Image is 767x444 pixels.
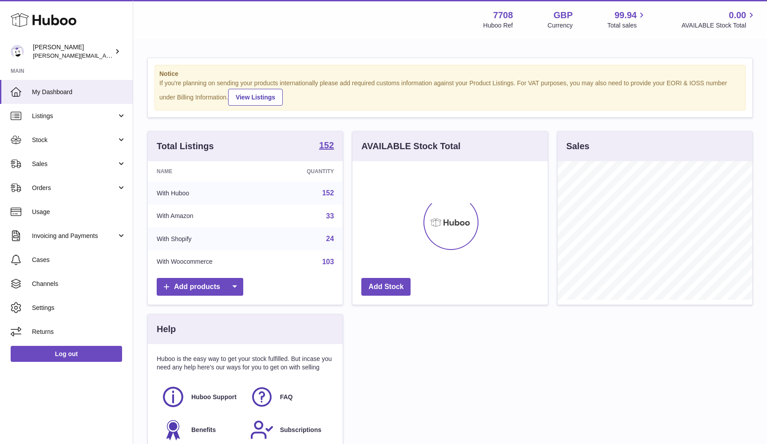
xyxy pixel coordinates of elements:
[228,89,283,106] a: View Listings
[614,9,637,21] span: 99.94
[157,355,334,372] p: Huboo is the easy way to get your stock fulfilled. But incase you need any help here's our ways f...
[250,385,330,409] a: FAQ
[32,208,126,216] span: Usage
[729,9,746,21] span: 0.00
[32,328,126,336] span: Returns
[157,278,243,296] a: Add products
[32,304,126,312] span: Settings
[32,280,126,288] span: Channels
[148,161,269,182] th: Name
[33,43,113,60] div: [PERSON_NAME]
[607,9,647,30] a: 99.94 Total sales
[32,136,117,144] span: Stock
[191,426,216,434] span: Benefits
[148,182,269,205] td: With Huboo
[32,112,117,120] span: Listings
[566,140,589,152] h3: Sales
[32,184,117,192] span: Orders
[32,232,117,240] span: Invoicing and Payments
[483,21,513,30] div: Huboo Ref
[32,256,126,264] span: Cases
[322,258,334,266] a: 103
[681,21,756,30] span: AVAILABLE Stock Total
[326,235,334,242] a: 24
[319,141,334,151] a: 152
[361,140,460,152] h3: AVAILABLE Stock Total
[157,323,176,335] h3: Help
[493,9,513,21] strong: 7708
[148,205,269,228] td: With Amazon
[322,189,334,197] a: 152
[326,212,334,220] a: 33
[280,426,321,434] span: Subscriptions
[269,161,343,182] th: Quantity
[280,393,293,401] span: FAQ
[681,9,756,30] a: 0.00 AVAILABLE Stock Total
[32,160,117,168] span: Sales
[148,227,269,250] td: With Shopify
[191,393,237,401] span: Huboo Support
[11,45,24,58] img: victor@erbology.co
[361,278,411,296] a: Add Stock
[548,21,573,30] div: Currency
[319,141,334,150] strong: 152
[161,385,241,409] a: Huboo Support
[554,9,573,21] strong: GBP
[157,140,214,152] h3: Total Listings
[161,418,241,442] a: Benefits
[607,21,647,30] span: Total sales
[250,418,330,442] a: Subscriptions
[33,52,178,59] span: [PERSON_NAME][EMAIL_ADDRESS][DOMAIN_NAME]
[159,70,741,78] strong: Notice
[148,250,269,274] td: With Woocommerce
[11,346,122,362] a: Log out
[159,79,741,106] div: If you're planning on sending your products internationally please add required customs informati...
[32,88,126,96] span: My Dashboard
